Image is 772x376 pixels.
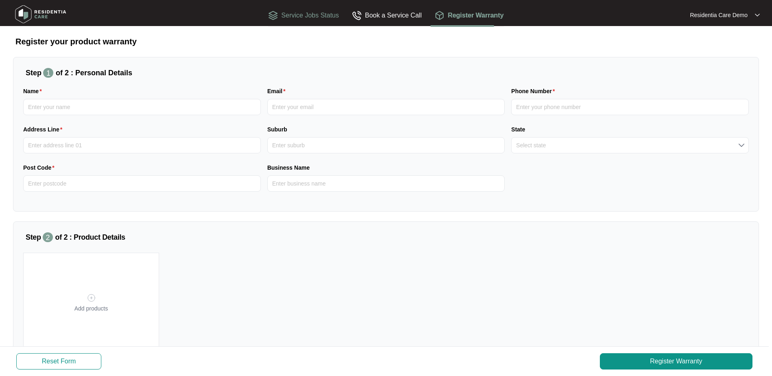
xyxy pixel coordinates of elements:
[268,10,339,20] div: Service Jobs Status
[16,353,101,369] button: Reset Form
[267,175,505,192] input: Business Name
[23,99,261,115] input: Name
[23,87,45,95] label: Name
[690,11,748,19] p: Residentia Care Demo
[23,137,261,153] input: Address Line
[42,356,76,366] span: Reset Form
[87,291,96,304] img: plusCircle
[15,36,759,47] p: Register your product warranty
[352,10,422,20] div: Book a Service Call
[74,304,108,313] p: Add products
[511,125,531,133] label: State
[56,67,132,79] p: of 2 : Personal Details
[268,11,278,20] img: Service Jobs Status icon
[435,11,444,20] img: Register Warranty icon
[267,137,505,153] input: Suburb
[23,164,58,172] label: Post Code
[511,99,749,115] input: Phone Number
[267,99,505,115] input: Email
[23,175,261,192] input: Post Code
[267,125,293,133] label: Suburb
[55,232,125,243] p: of 2 : Product Details
[23,125,66,133] label: Address Line
[352,11,362,20] img: Book a Service Call icon
[46,233,50,243] p: 2
[12,2,69,26] img: residentia care logo
[267,164,316,172] label: Business Name
[511,87,558,95] label: Phone Number
[26,232,41,243] p: Step
[435,10,503,20] div: Register Warranty
[46,68,50,79] p: 1
[600,353,752,369] button: Register Warranty
[755,13,760,17] img: dropdown arrow
[267,87,289,95] label: Email
[26,67,42,79] p: Step
[650,356,702,366] span: Register Warranty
